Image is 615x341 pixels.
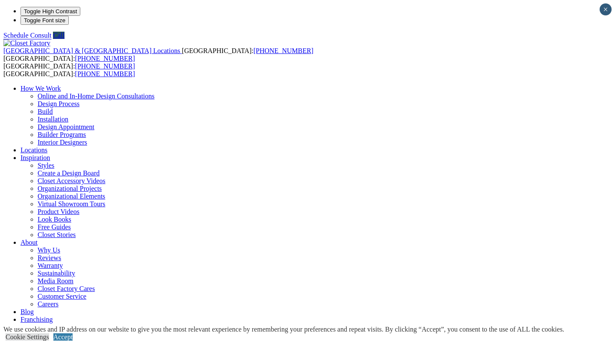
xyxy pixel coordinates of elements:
[38,262,63,269] a: Warranty
[3,39,50,47] img: Closet Factory
[38,92,155,100] a: Online and In-Home Design Consultations
[38,123,94,130] a: Design Appointment
[20,239,38,246] a: About
[38,246,60,254] a: Why Us
[38,162,54,169] a: Styles
[75,62,135,70] a: [PHONE_NUMBER]
[38,216,71,223] a: Look Books
[6,333,49,341] a: Cookie Settings
[20,7,80,16] button: Toggle High Contrast
[38,100,79,107] a: Design Process
[38,193,105,200] a: Organizational Elements
[38,108,53,115] a: Build
[3,47,182,54] a: [GEOGRAPHIC_DATA] & [GEOGRAPHIC_DATA] Locations
[38,300,59,308] a: Careers
[3,32,51,39] a: Schedule Consult
[38,254,61,261] a: Reviews
[53,333,73,341] a: Accept
[75,55,135,62] a: [PHONE_NUMBER]
[38,131,86,138] a: Builder Programs
[20,146,47,154] a: Locations
[38,200,105,208] a: Virtual Showroom Tours
[38,208,79,215] a: Product Videos
[20,85,61,92] a: How We Work
[38,116,68,123] a: Installation
[24,17,65,24] span: Toggle Font size
[38,277,73,285] a: Media Room
[38,231,76,238] a: Closet Stories
[38,223,71,231] a: Free Guides
[38,177,105,184] a: Closet Accessory Videos
[38,169,100,177] a: Create a Design Board
[38,270,75,277] a: Sustainability
[38,139,87,146] a: Interior Designers
[24,8,77,15] span: Toggle High Contrast
[600,3,612,15] button: Close
[20,308,34,315] a: Blog
[38,285,95,292] a: Closet Factory Cares
[20,154,50,161] a: Inspiration
[3,47,313,62] span: [GEOGRAPHIC_DATA]: [GEOGRAPHIC_DATA]:
[75,70,135,77] a: [PHONE_NUMBER]
[253,47,313,54] a: [PHONE_NUMBER]
[20,16,69,25] button: Toggle Font size
[20,316,53,323] a: Franchising
[3,326,564,333] div: We use cookies and IP address on our website to give you the most relevant experience by remember...
[38,185,102,192] a: Organizational Projects
[38,293,86,300] a: Customer Service
[53,32,64,39] a: Call
[3,47,180,54] span: [GEOGRAPHIC_DATA] & [GEOGRAPHIC_DATA] Locations
[3,62,135,77] span: [GEOGRAPHIC_DATA]: [GEOGRAPHIC_DATA]:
